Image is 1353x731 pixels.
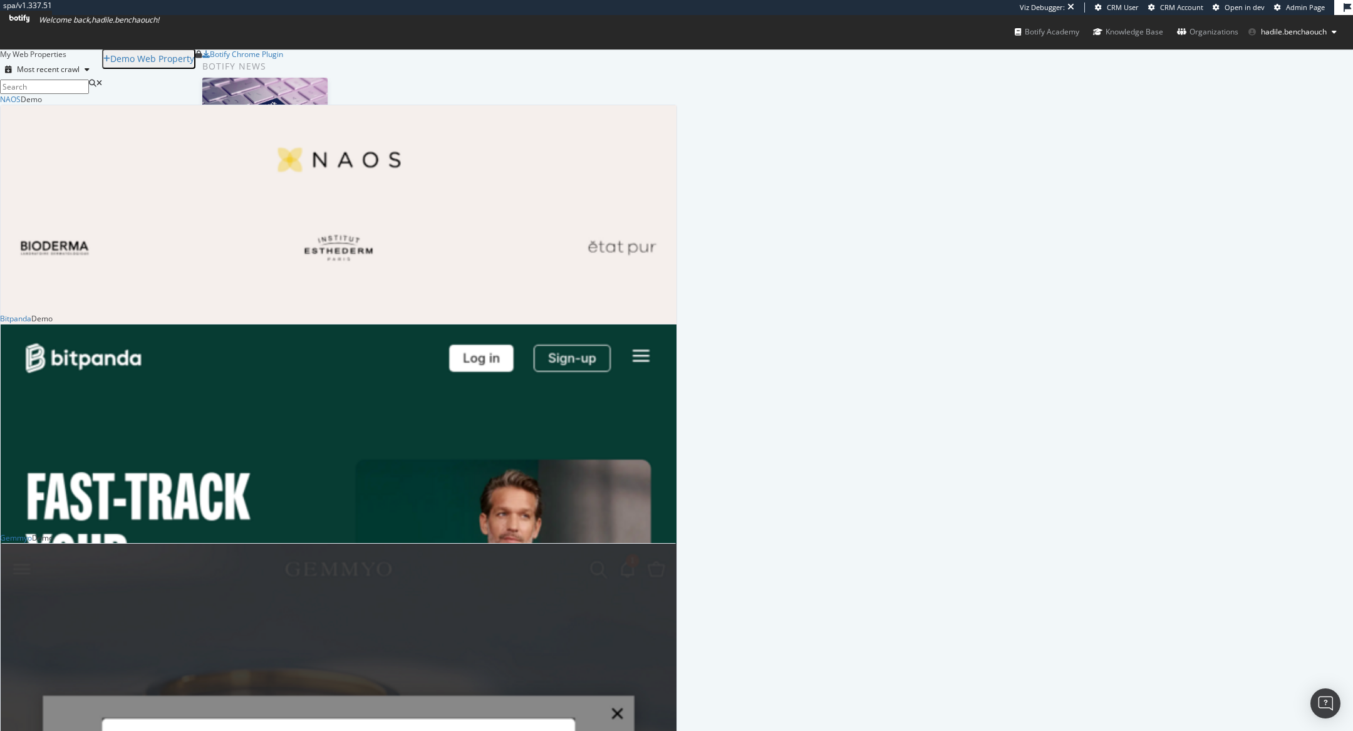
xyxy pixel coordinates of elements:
div: Viz Debugger: [1020,3,1065,13]
img: Prepare for Black Friday 2025 by Prioritizing AI Search Visibility [202,78,328,143]
img: NAOS [1,105,676,646]
a: CRM Account [1148,3,1203,13]
div: Open Intercom Messenger [1310,688,1340,718]
div: Knowledge Base [1093,26,1163,38]
a: Botify Academy [1015,15,1079,49]
span: Welcome back, hadile.benchaouch ! [39,15,159,25]
div: Botify news [202,60,467,73]
div: Demo [32,532,53,543]
div: Organizations [1177,26,1238,38]
div: Botify Chrome Plugin [210,49,283,60]
div: Demo [21,94,42,105]
div: Most recent crawl [17,66,80,73]
a: Demo Web Property [102,53,195,64]
button: hadile.benchaouch [1238,22,1347,42]
span: hadile.benchaouch [1261,26,1327,37]
div: Demo Web Property [110,53,194,65]
a: CRM User [1095,3,1139,13]
span: Open in dev [1225,3,1265,12]
span: Admin Page [1286,3,1325,12]
a: Botify Chrome Plugin [202,49,283,60]
button: Demo Web Property [102,49,195,69]
a: Organizations [1177,15,1238,49]
a: Open in dev [1213,3,1265,13]
span: CRM Account [1160,3,1203,12]
div: Botify Academy [1015,26,1079,38]
a: Admin Page [1274,3,1325,13]
a: Knowledge Base [1093,15,1163,49]
div: Demo [31,313,53,324]
span: CRM User [1107,3,1139,12]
